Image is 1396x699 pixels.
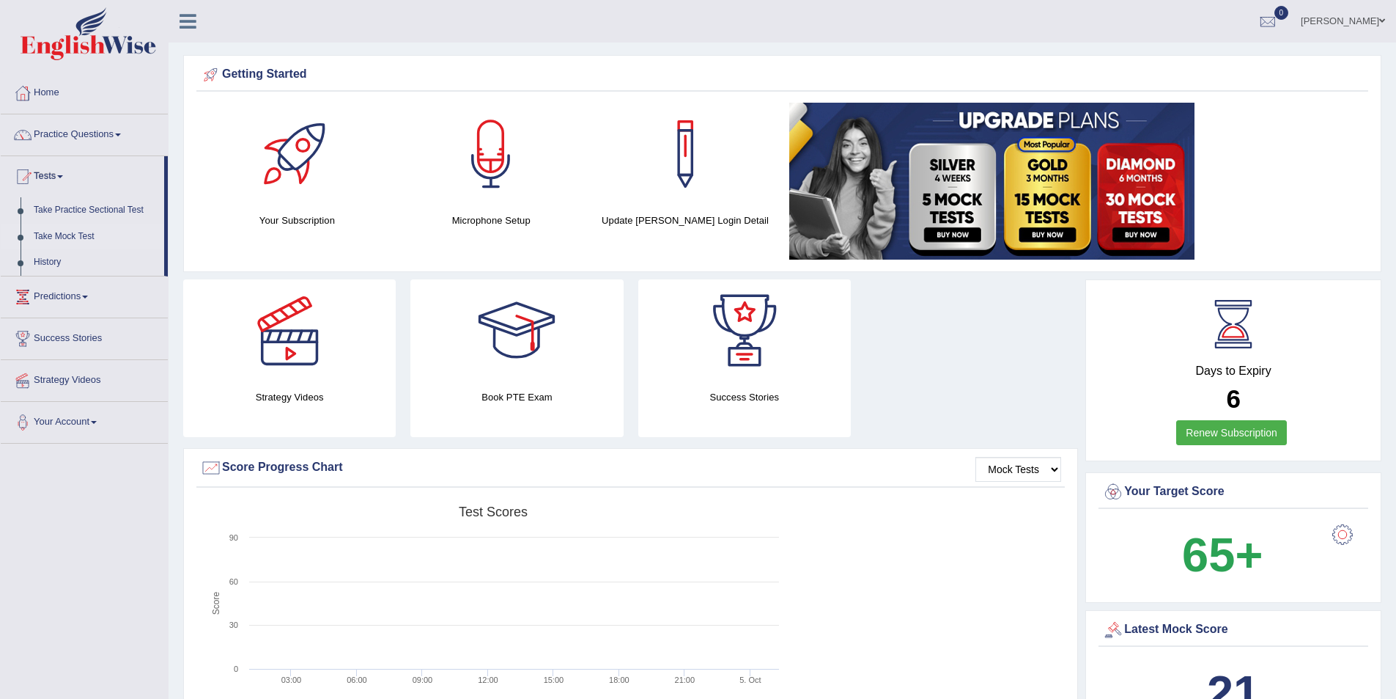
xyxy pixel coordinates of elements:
text: 15:00 [544,676,564,684]
a: Take Mock Test [27,224,164,250]
div: Getting Started [200,64,1364,86]
a: Home [1,73,168,109]
text: 0 [234,665,238,673]
a: Practice Questions [1,114,168,151]
a: Predictions [1,277,168,313]
text: 90 [229,533,238,542]
b: 65+ [1182,528,1263,582]
a: History [27,249,164,276]
h4: Your Subscription [207,213,387,228]
a: Strategy Videos [1,360,168,397]
a: Tests [1,156,164,193]
a: Success Stories [1,318,168,355]
text: 06:00 [347,676,367,684]
h4: Success Stories [638,389,851,405]
text: 30 [229,621,238,629]
a: Your Account [1,402,168,439]
h4: Book PTE Exam [410,389,623,405]
text: 09:00 [413,676,433,684]
tspan: 5. Oct [739,676,761,684]
b: 6 [1226,384,1240,413]
text: 18:00 [609,676,629,684]
a: Take Practice Sectional Test [27,197,164,224]
h4: Microphone Setup [402,213,581,228]
text: 03:00 [281,676,302,684]
a: Renew Subscription [1176,420,1287,445]
h4: Days to Expiry [1102,365,1364,378]
text: 60 [229,577,238,586]
span: 0 [1274,6,1289,20]
div: Latest Mock Score [1102,619,1364,641]
text: 21:00 [675,676,695,684]
h4: Strategy Videos [183,389,396,405]
tspan: Test scores [459,505,528,519]
div: Your Target Score [1102,481,1364,503]
text: 12:00 [478,676,498,684]
h4: Update [PERSON_NAME] Login Detail [596,213,775,228]
tspan: Score [211,592,221,615]
div: Score Progress Chart [200,457,1061,479]
img: small5.jpg [789,103,1194,260]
